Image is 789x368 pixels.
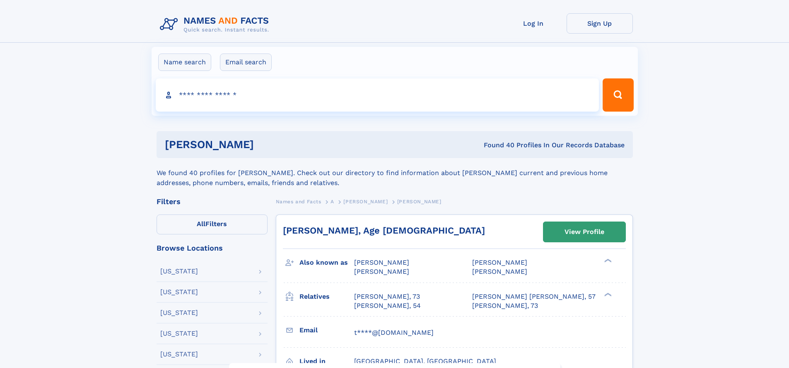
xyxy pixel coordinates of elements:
[160,289,198,295] div: [US_STATE]
[283,225,485,236] a: [PERSON_NAME], Age [DEMOGRAPHIC_DATA]
[354,357,496,365] span: [GEOGRAPHIC_DATA], [GEOGRAPHIC_DATA]
[160,351,198,358] div: [US_STATE]
[197,220,205,228] span: All
[354,268,409,275] span: [PERSON_NAME]
[472,292,596,301] a: [PERSON_NAME] [PERSON_NAME], 57
[500,13,567,34] a: Log In
[567,13,633,34] a: Sign Up
[565,222,604,241] div: View Profile
[157,214,268,234] label: Filters
[276,196,321,207] a: Names and Facts
[343,196,388,207] a: [PERSON_NAME]
[602,258,612,263] div: ❯
[165,139,369,150] h1: [PERSON_NAME]
[157,13,276,36] img: Logo Names and Facts
[160,330,198,337] div: [US_STATE]
[472,268,527,275] span: [PERSON_NAME]
[157,158,633,188] div: We found 40 profiles for [PERSON_NAME]. Check out our directory to find information about [PERSON...
[157,244,268,252] div: Browse Locations
[397,199,442,205] span: [PERSON_NAME]
[331,196,334,207] a: A
[472,258,527,266] span: [PERSON_NAME]
[299,256,354,270] h3: Also known as
[369,141,625,150] div: Found 40 Profiles In Our Records Database
[158,54,211,71] label: Name search
[156,78,599,112] input: search input
[354,258,409,266] span: [PERSON_NAME]
[354,301,421,310] a: [PERSON_NAME], 54
[472,301,538,310] a: [PERSON_NAME], 73
[354,292,420,301] a: [PERSON_NAME], 73
[602,292,612,297] div: ❯
[603,78,633,112] button: Search Button
[299,323,354,337] h3: Email
[160,310,198,316] div: [US_STATE]
[220,54,272,71] label: Email search
[331,199,334,205] span: A
[157,198,268,205] div: Filters
[160,268,198,275] div: [US_STATE]
[343,199,388,205] span: [PERSON_NAME]
[299,290,354,304] h3: Relatives
[543,222,625,242] a: View Profile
